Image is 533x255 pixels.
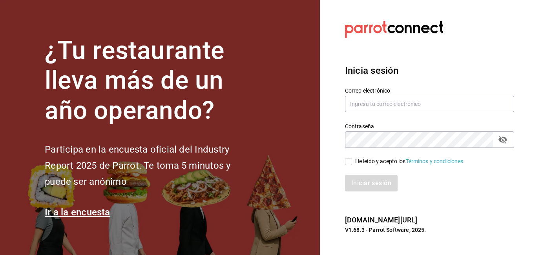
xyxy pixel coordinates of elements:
[45,142,257,189] h2: Participa en la encuesta oficial del Industry Report 2025 de Parrot. Te toma 5 minutos y puede se...
[345,123,514,129] label: Contraseña
[355,157,465,166] div: He leído y acepto los
[345,64,514,78] h3: Inicia sesión
[406,158,465,164] a: Términos y condiciones.
[45,36,257,126] h1: ¿Tu restaurante lleva más de un año operando?
[345,226,514,234] p: V1.68.3 - Parrot Software, 2025.
[496,133,509,146] button: passwordField
[345,216,417,224] a: [DOMAIN_NAME][URL]
[345,87,514,93] label: Correo electrónico
[345,96,514,112] input: Ingresa tu correo electrónico
[45,207,110,218] a: Ir a la encuesta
